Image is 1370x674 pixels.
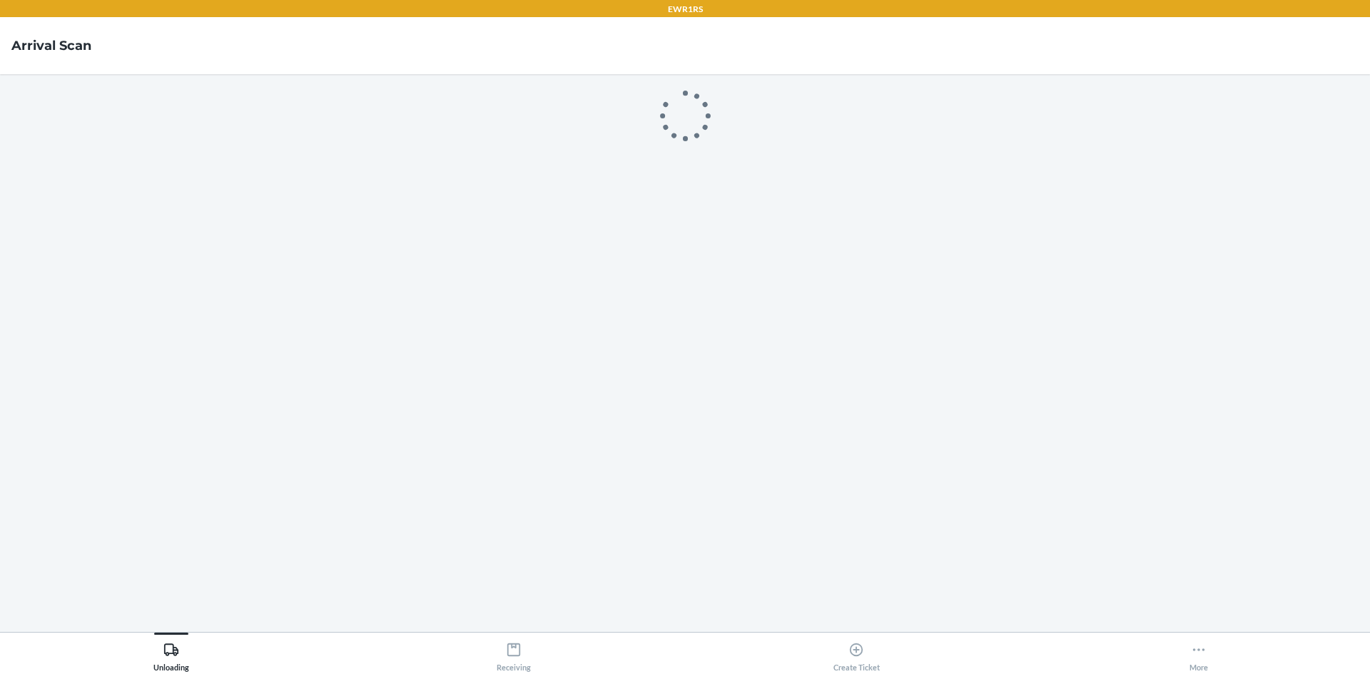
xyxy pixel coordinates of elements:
[833,636,880,672] div: Create Ticket
[1027,633,1370,672] button: More
[497,636,531,672] div: Receiving
[11,36,91,55] h4: Arrival Scan
[685,633,1027,672] button: Create Ticket
[342,633,685,672] button: Receiving
[1189,636,1208,672] div: More
[668,3,703,16] p: EWR1RS
[153,636,189,672] div: Unloading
